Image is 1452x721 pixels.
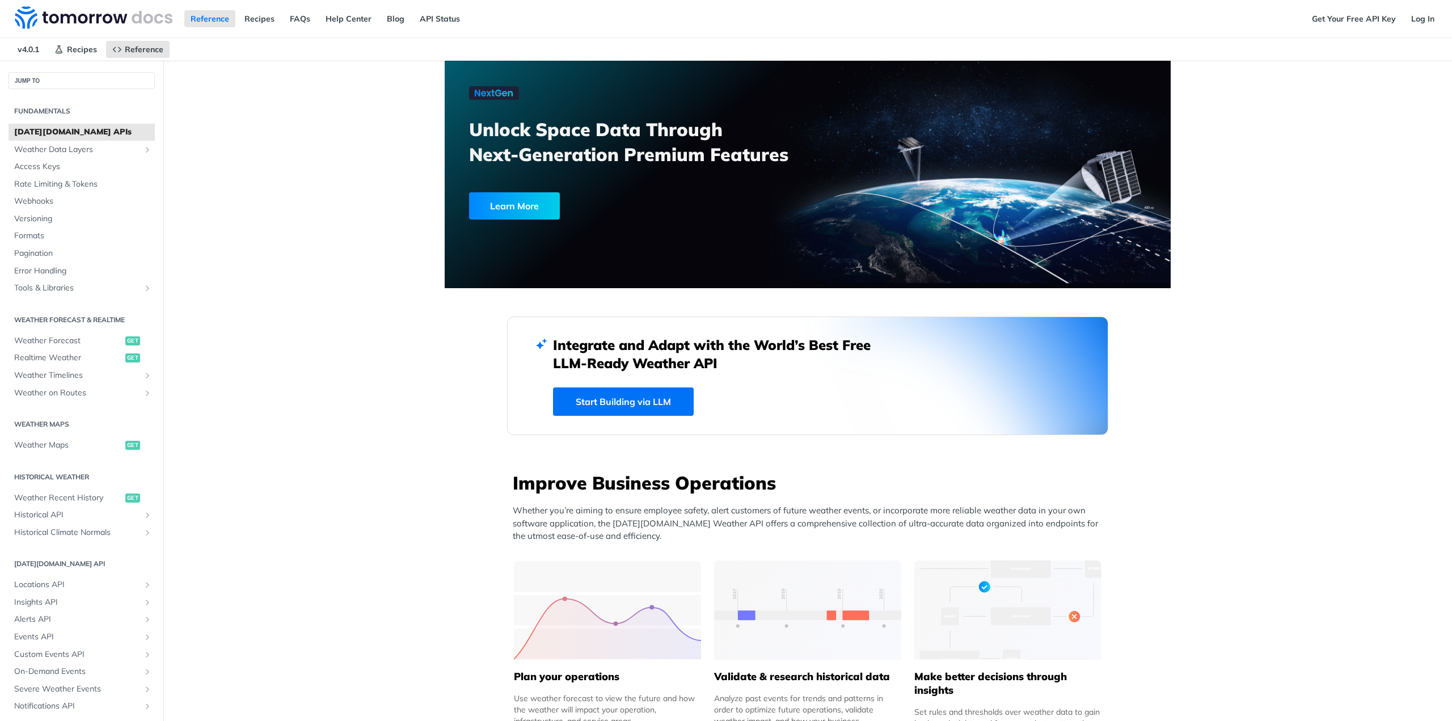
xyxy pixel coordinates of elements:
span: Formats [14,230,152,242]
button: Show subpages for Tools & Libraries [143,284,152,293]
span: Events API [14,631,140,643]
button: Show subpages for Insights API [143,598,152,607]
span: Error Handling [14,265,152,277]
img: 39565e8-group-4962x.svg [514,560,701,660]
a: Versioning [9,210,155,227]
a: Insights APIShow subpages for Insights API [9,594,155,611]
a: Reference [184,10,235,27]
a: Reference [106,41,170,58]
span: Reference [125,44,163,54]
button: Show subpages for Weather on Routes [143,389,152,398]
a: Realtime Weatherget [9,349,155,366]
a: Events APIShow subpages for Events API [9,629,155,646]
span: Insights API [14,597,140,608]
a: Weather on RoutesShow subpages for Weather on Routes [9,385,155,402]
a: [DATE][DOMAIN_NAME] APIs [9,124,155,141]
img: Tomorrow.io Weather API Docs [15,6,172,29]
span: Weather Forecast [14,335,123,347]
span: Weather Maps [14,440,123,451]
span: Pagination [14,248,152,259]
h2: [DATE][DOMAIN_NAME] API [9,559,155,569]
button: Show subpages for Notifications API [143,702,152,711]
h5: Make better decisions through insights [914,670,1101,697]
span: On-Demand Events [14,666,140,677]
span: Weather on Routes [14,387,140,399]
img: a22d113-group-496-32x.svg [914,560,1101,660]
span: Severe Weather Events [14,684,140,695]
button: Show subpages for Events API [143,633,152,642]
span: Locations API [14,579,140,591]
a: Access Keys [9,158,155,175]
a: Severe Weather EventsShow subpages for Severe Weather Events [9,681,155,698]
a: Historical Climate NormalsShow subpages for Historical Climate Normals [9,524,155,541]
a: Weather TimelinesShow subpages for Weather Timelines [9,367,155,384]
a: Notifications APIShow subpages for Notifications API [9,698,155,715]
img: 13d7ca0-group-496-2.svg [714,560,901,660]
span: [DATE][DOMAIN_NAME] APIs [14,127,152,138]
span: Versioning [14,213,152,225]
a: Tools & LibrariesShow subpages for Tools & Libraries [9,280,155,297]
h2: Weather Maps [9,419,155,429]
span: Weather Data Layers [14,144,140,155]
button: Show subpages for Weather Timelines [143,371,152,380]
h2: Historical Weather [9,472,155,482]
a: Learn More [469,192,750,220]
button: Show subpages for Alerts API [143,615,152,624]
div: Learn More [469,192,560,220]
span: get [125,336,140,345]
span: Access Keys [14,161,152,172]
span: Weather Timelines [14,370,140,381]
span: Webhooks [14,196,152,207]
a: Weather Data LayersShow subpages for Weather Data Layers [9,141,155,158]
span: v4.0.1 [11,41,45,58]
a: Weather Forecastget [9,332,155,349]
a: FAQs [284,10,316,27]
h2: Fundamentals [9,106,155,116]
h5: Plan your operations [514,670,701,684]
a: Pagination [9,245,155,262]
a: API Status [413,10,466,27]
span: get [125,353,140,362]
button: Show subpages for Weather Data Layers [143,145,152,154]
span: Rate Limiting & Tokens [14,179,152,190]
span: Recipes [67,44,97,54]
a: Error Handling [9,263,155,280]
span: Weather Recent History [14,492,123,504]
h3: Unlock Space Data Through Next-Generation Premium Features [469,117,820,167]
a: Blog [381,10,411,27]
button: Show subpages for On-Demand Events [143,667,152,676]
p: Whether you’re aiming to ensure employee safety, alert customers of future weather events, or inc... [513,504,1108,543]
h2: Weather Forecast & realtime [9,315,155,325]
a: Weather Mapsget [9,437,155,454]
button: Show subpages for Historical API [143,511,152,520]
span: Tools & Libraries [14,283,140,294]
span: get [125,494,140,503]
a: Alerts APIShow subpages for Alerts API [9,611,155,628]
a: Historical APIShow subpages for Historical API [9,507,155,524]
span: Custom Events API [14,649,140,660]
a: Locations APIShow subpages for Locations API [9,576,155,593]
button: Show subpages for Custom Events API [143,650,152,659]
a: Webhooks [9,193,155,210]
a: Get Your Free API Key [1306,10,1402,27]
span: get [125,441,140,450]
button: Show subpages for Severe Weather Events [143,685,152,694]
a: Start Building via LLM [553,387,694,416]
a: Weather Recent Historyget [9,490,155,507]
h3: Improve Business Operations [513,470,1108,495]
a: Recipes [238,10,281,27]
img: NextGen [469,86,519,100]
h2: Integrate and Adapt with the World’s Best Free LLM-Ready Weather API [553,336,888,372]
a: Help Center [319,10,378,27]
a: Custom Events APIShow subpages for Custom Events API [9,646,155,663]
span: Realtime Weather [14,352,123,364]
a: Rate Limiting & Tokens [9,176,155,193]
button: Show subpages for Historical Climate Normals [143,528,152,537]
a: Formats [9,227,155,244]
span: Alerts API [14,614,140,625]
button: Show subpages for Locations API [143,580,152,589]
a: On-Demand EventsShow subpages for On-Demand Events [9,663,155,680]
a: Recipes [48,41,103,58]
a: Log In [1405,10,1441,27]
button: JUMP TO [9,72,155,89]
